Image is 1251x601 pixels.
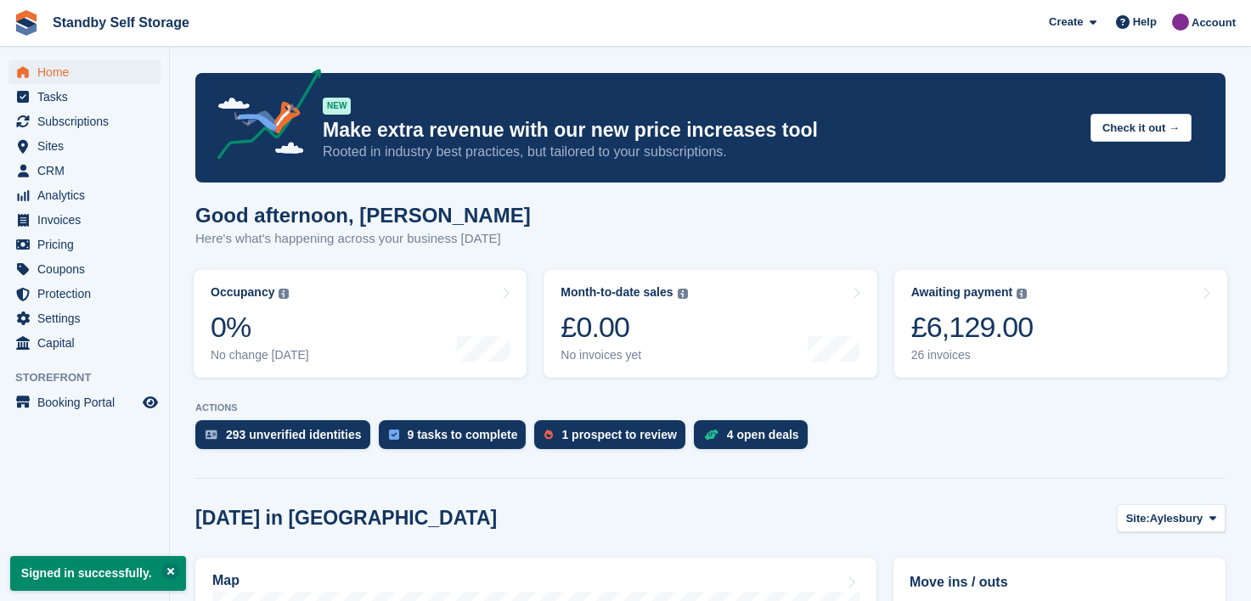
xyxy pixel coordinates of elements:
a: menu [8,110,161,133]
span: Help [1133,14,1157,31]
span: Account [1192,14,1236,31]
a: 1 prospect to review [534,420,693,458]
img: prospect-51fa495bee0391a8d652442698ab0144808aea92771e9ea1ae160a38d050c398.svg [544,430,553,440]
span: Coupons [37,257,139,281]
img: Sue Ford [1172,14,1189,31]
span: Create [1049,14,1083,31]
button: Site: Aylesbury [1117,504,1226,532]
a: menu [8,208,161,232]
span: Invoices [37,208,139,232]
img: task-75834270c22a3079a89374b754ae025e5fb1db73e45f91037f5363f120a921f8.svg [389,430,399,440]
div: Occupancy [211,285,274,300]
div: £6,129.00 [911,310,1034,345]
div: 4 open deals [727,428,799,441]
img: icon-info-grey-7440780725fd019a000dd9b08b2336e03edf1995a4989e88bcd33f0948082b44.svg [678,289,688,299]
a: Preview store [140,392,161,413]
span: Protection [37,282,139,306]
div: 0% [211,310,309,345]
p: Rooted in industry best practices, but tailored to your subscriptions. [323,143,1077,161]
div: No invoices yet [561,348,687,362]
span: Analytics [37,183,139,207]
a: menu [8,159,161,183]
div: No change [DATE] [211,348,309,362]
img: price-adjustments-announcement-icon-8257ccfd72463d97f412b2fc003d46551f7dbcb40ab6d574587a9cd5c0d94... [203,69,322,166]
a: menu [8,85,161,109]
a: menu [8,306,161,330]
img: stora-icon-8386f47178a22dfd0bd8f6a31ec36ba5ce8667c1dd55bd0f319d3a0aa187defe.svg [14,10,39,36]
a: 293 unverified identities [195,420,379,458]
button: Check it out → [1090,114,1192,142]
a: menu [8,60,161,84]
div: 26 invoices [911,348,1034,362]
a: menu [8,331,161,355]
a: menu [8,134,161,158]
a: 9 tasks to complete [379,420,535,458]
span: Tasks [37,85,139,109]
span: Storefront [15,369,169,386]
p: Make extra revenue with our new price increases tool [323,118,1077,143]
div: 9 tasks to complete [408,428,518,441]
span: Settings [37,306,139,330]
div: £0.00 [561,310,687,345]
h2: [DATE] in [GEOGRAPHIC_DATA] [195,507,497,530]
a: menu [8,390,161,414]
a: Month-to-date sales £0.00 No invoices yet [544,270,876,378]
div: Awaiting payment [911,285,1013,300]
span: Aylesbury [1150,510,1203,527]
a: menu [8,282,161,306]
a: Occupancy 0% No change [DATE] [194,270,527,378]
a: 4 open deals [694,420,816,458]
h2: Move ins / outs [910,572,1209,593]
div: 1 prospect to review [561,428,676,441]
a: menu [8,183,161,207]
h1: Good afternoon, [PERSON_NAME] [195,204,531,227]
img: icon-info-grey-7440780725fd019a000dd9b08b2336e03edf1995a4989e88bcd33f0948082b44.svg [1017,289,1027,299]
img: verify_identity-adf6edd0f0f0b5bbfe63781bf79b02c33cf7c696d77639b501bdc392416b5a36.svg [206,430,217,440]
a: menu [8,233,161,256]
a: Awaiting payment £6,129.00 26 invoices [894,270,1227,378]
span: CRM [37,159,139,183]
h2: Map [212,573,239,588]
img: icon-info-grey-7440780725fd019a000dd9b08b2336e03edf1995a4989e88bcd33f0948082b44.svg [279,289,289,299]
a: Standby Self Storage [46,8,196,37]
div: 293 unverified identities [226,428,362,441]
span: Capital [37,331,139,355]
span: Site: [1126,510,1150,527]
div: NEW [323,98,351,115]
span: Home [37,60,139,84]
span: Pricing [37,233,139,256]
p: Signed in successfully. [10,556,186,591]
span: Subscriptions [37,110,139,133]
a: menu [8,257,161,281]
span: Sites [37,134,139,158]
div: Month-to-date sales [561,285,673,300]
span: Booking Portal [37,390,139,414]
p: Here's what's happening across your business [DATE] [195,229,531,249]
p: ACTIONS [195,402,1226,413]
img: deal-1b604bf984904fb50ccaf53a9ad4b4a5d6e5aea283cecdc64d6e3604feb123c2.svg [704,429,718,441]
